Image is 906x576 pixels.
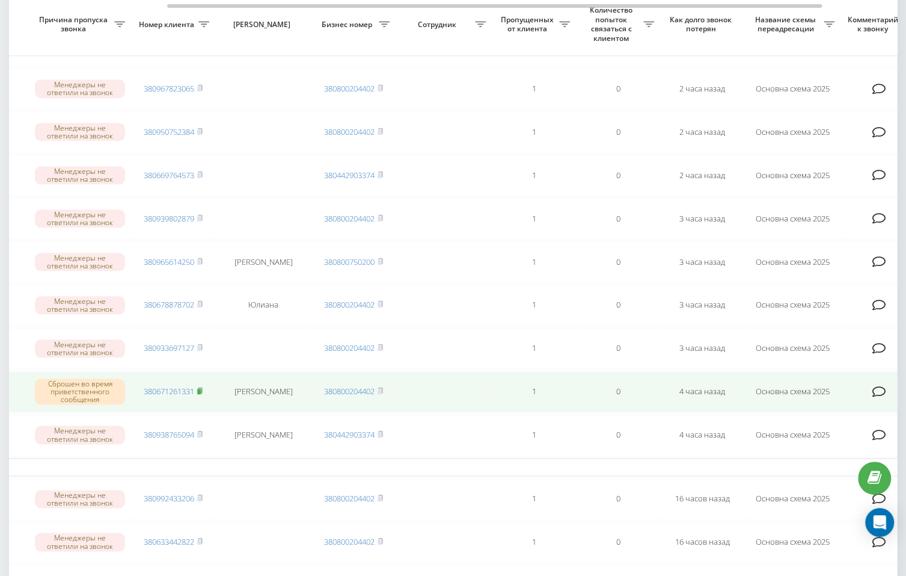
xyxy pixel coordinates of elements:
[144,536,194,547] a: 380633442822
[215,241,311,282] td: [PERSON_NAME]
[576,478,660,519] td: 0
[744,371,840,412] td: Основна схема 2025
[744,111,840,152] td: Основна схема 2025
[744,328,840,369] td: Основна схема 2025
[35,123,125,141] div: Менеджеры не ответили на звонок
[846,15,902,34] span: Комментарий к звонку
[660,522,744,563] td: 16 часов назад
[670,15,735,34] span: Как долго звонок потерян
[492,111,576,152] td: 1
[324,299,375,310] a: 380800204402
[402,20,475,29] span: Сотрудник
[35,166,125,184] div: Менеджеры не ответили на звонок
[324,170,375,181] a: 380442903374
[576,155,660,196] td: 0
[576,285,660,326] td: 0
[750,15,824,34] span: Название схемы переадресации
[744,285,840,326] td: Основна схема 2025
[660,371,744,412] td: 4 часа назад
[137,20,198,29] span: Номер клиента
[492,328,576,369] td: 1
[744,68,840,109] td: Основна схема 2025
[865,508,894,537] div: Open Intercom Messenger
[492,285,576,326] td: 1
[35,296,125,314] div: Менеджеры не ответили на звонок
[660,241,744,282] td: 3 часа назад
[144,213,194,224] a: 380939802879
[324,342,375,353] a: 380800204402
[492,68,576,109] td: 1
[744,478,840,519] td: Основна схема 2025
[492,155,576,196] td: 1
[324,213,375,224] a: 380800204402
[660,478,744,519] td: 16 часов назад
[35,15,114,34] span: Причина пропуска звонка
[324,256,375,267] a: 380800750200
[660,328,744,369] td: 3 часа назад
[35,533,125,551] div: Менеджеры не ответили на звонок
[324,493,375,504] a: 380800204402
[492,371,576,412] td: 1
[317,20,379,29] span: Бизнес номер
[144,493,194,504] a: 380992433206
[660,198,744,239] td: 3 часа назад
[35,79,125,98] div: Менеджеры не ответили на звонок
[492,522,576,563] td: 1
[492,241,576,282] td: 1
[744,522,840,563] td: Основна схема 2025
[324,429,375,440] a: 380442903374
[576,241,660,282] td: 0
[144,429,194,440] a: 380938765094
[576,198,660,239] td: 0
[35,379,125,405] div: Сброшен во время приветственного сообщения
[498,15,559,34] span: Пропущенных от клиента
[144,299,194,310] a: 380678878702
[660,155,744,196] td: 2 часа назад
[576,111,660,152] td: 0
[660,68,744,109] td: 2 часа назад
[576,522,660,563] td: 0
[35,339,125,358] div: Менеджеры не ответили на звонок
[144,256,194,267] a: 380965614250
[744,198,840,239] td: Основна схема 2025
[144,83,194,94] a: 380967823065
[660,415,744,456] td: 4 часа назад
[215,371,311,412] td: [PERSON_NAME]
[492,478,576,519] td: 1
[324,83,375,94] a: 380800204402
[492,198,576,239] td: 1
[660,285,744,326] td: 3 часа назад
[225,20,301,29] span: [PERSON_NAME]
[35,426,125,444] div: Менеджеры не ответили на звонок
[744,415,840,456] td: Основна схема 2025
[744,241,840,282] td: Основна схема 2025
[215,415,311,456] td: [PERSON_NAME]
[144,126,194,137] a: 380950752384
[35,209,125,228] div: Менеджеры не ответили на звонок
[324,386,375,397] a: 380800204402
[144,170,194,181] a: 380669764573
[144,386,194,397] a: 380671261331
[582,5,643,43] span: Количество попыток связаться с клиентом
[576,328,660,369] td: 0
[35,253,125,271] div: Менеджеры не ответили на звонок
[35,490,125,508] div: Менеджеры не ответили на звонок
[576,371,660,412] td: 0
[215,285,311,326] td: Юлиана
[324,536,375,547] a: 380800204402
[576,68,660,109] td: 0
[492,415,576,456] td: 1
[144,342,194,353] a: 380933697127
[744,155,840,196] td: Основна схема 2025
[324,126,375,137] a: 380800204402
[576,415,660,456] td: 0
[660,111,744,152] td: 2 часа назад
